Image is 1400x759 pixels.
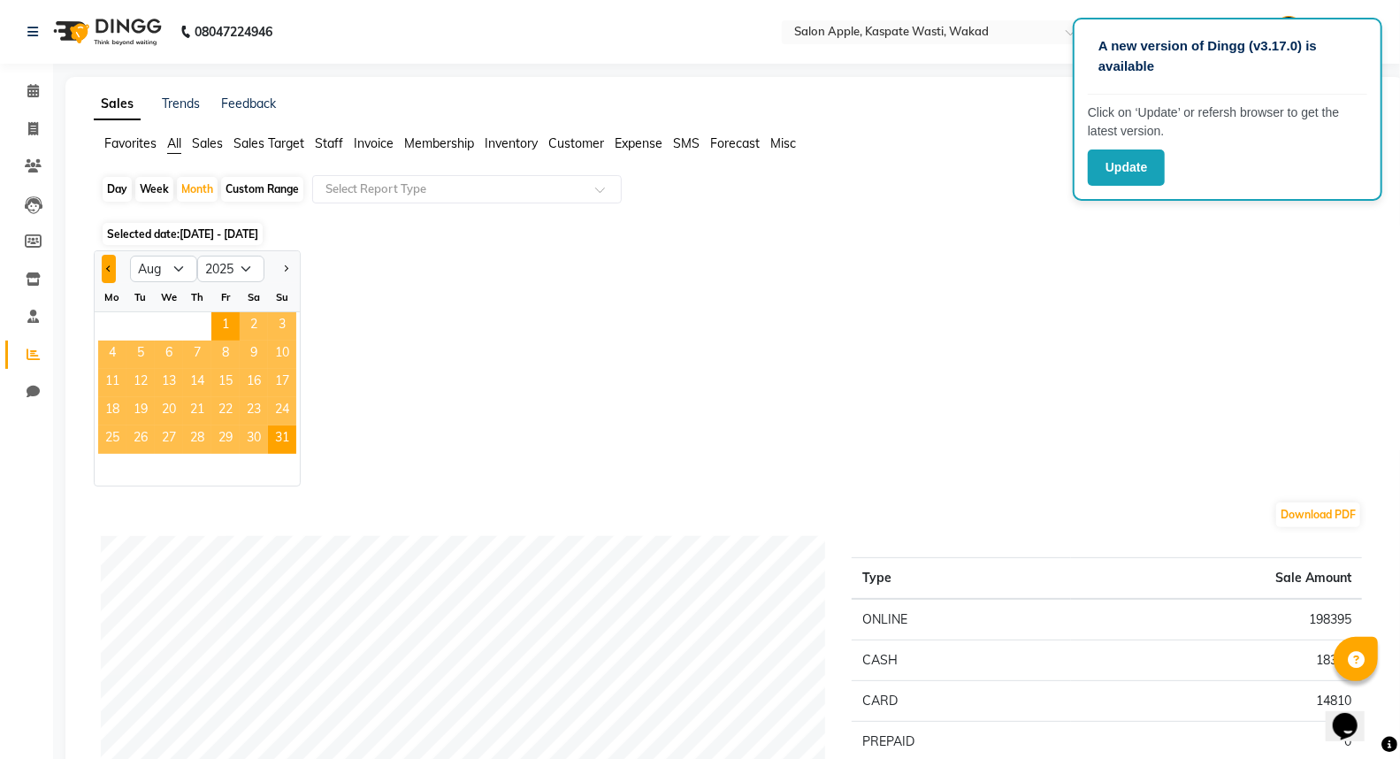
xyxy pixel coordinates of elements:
span: Invoice [354,135,394,151]
span: Inventory [485,135,538,151]
td: CASH [852,640,1071,681]
span: 17 [268,369,296,397]
div: Sunday, August 10, 2025 [268,341,296,369]
div: Thursday, August 21, 2025 [183,397,211,425]
div: Friday, August 29, 2025 [211,425,240,454]
div: Tuesday, August 5, 2025 [126,341,155,369]
div: Sunday, August 31, 2025 [268,425,296,454]
span: 25 [98,425,126,454]
span: 22 [211,397,240,425]
div: Sunday, August 3, 2025 [268,312,296,341]
span: 23 [240,397,268,425]
div: Friday, August 15, 2025 [211,369,240,397]
span: Forecast [710,135,760,151]
button: Previous month [102,255,116,283]
a: Feedback [221,96,276,111]
span: 7 [183,341,211,369]
span: Favorites [104,135,157,151]
span: 20 [155,397,183,425]
span: 16 [240,369,268,397]
div: Wednesday, August 20, 2025 [155,397,183,425]
div: Monday, August 25, 2025 [98,425,126,454]
span: 13 [155,369,183,397]
div: Custom Range [221,177,303,202]
div: Fr [211,283,240,311]
div: We [155,283,183,311]
span: 15 [211,369,240,397]
div: Wednesday, August 27, 2025 [155,425,183,454]
div: Wednesday, August 6, 2025 [155,341,183,369]
a: Sales [94,88,141,120]
div: Su [268,283,296,311]
b: 08047224946 [195,7,272,57]
td: CARD [852,681,1071,722]
div: Thursday, August 7, 2025 [183,341,211,369]
span: 12 [126,369,155,397]
div: Saturday, August 16, 2025 [240,369,268,397]
span: 18 [98,397,126,425]
button: Next month [279,255,293,283]
div: Saturday, August 30, 2025 [240,425,268,454]
div: Tuesday, August 12, 2025 [126,369,155,397]
div: Sa [240,283,268,311]
div: Tuesday, August 19, 2025 [126,397,155,425]
span: 24 [268,397,296,425]
div: Month [177,177,218,202]
span: 10 [268,341,296,369]
span: 3 [268,312,296,341]
div: Monday, August 18, 2025 [98,397,126,425]
div: Saturday, August 2, 2025 [240,312,268,341]
select: Select year [197,256,264,282]
span: SMS [673,135,700,151]
div: Friday, August 22, 2025 [211,397,240,425]
button: Update [1088,149,1165,186]
div: Saturday, August 23, 2025 [240,397,268,425]
div: Friday, August 1, 2025 [211,312,240,341]
span: 14 [183,369,211,397]
div: Sunday, August 24, 2025 [268,397,296,425]
td: 18385 [1071,640,1362,681]
td: 198395 [1071,599,1362,640]
span: 29 [211,425,240,454]
div: Tuesday, August 26, 2025 [126,425,155,454]
div: Monday, August 4, 2025 [98,341,126,369]
div: Friday, August 8, 2025 [211,341,240,369]
span: Selected date: [103,223,263,245]
span: 30 [240,425,268,454]
div: Thursday, August 28, 2025 [183,425,211,454]
a: Trends [162,96,200,111]
span: 27 [155,425,183,454]
span: Sales [192,135,223,151]
div: Th [183,283,211,311]
span: 31 [268,425,296,454]
th: Type [852,558,1071,600]
div: Sunday, August 17, 2025 [268,369,296,397]
span: 1 [211,312,240,341]
select: Select month [130,256,197,282]
iframe: chat widget [1326,688,1382,741]
span: Expense [615,135,662,151]
div: Week [135,177,173,202]
span: Sales Target [233,135,304,151]
span: 9 [240,341,268,369]
p: A new version of Dingg (v3.17.0) is available [1098,36,1357,76]
span: 4 [98,341,126,369]
span: 28 [183,425,211,454]
button: Download PDF [1276,502,1360,527]
div: Wednesday, August 13, 2025 [155,369,183,397]
div: Saturday, August 9, 2025 [240,341,268,369]
span: 8 [211,341,240,369]
span: Misc [770,135,796,151]
td: 14810 [1071,681,1362,722]
span: All [167,135,181,151]
span: [DATE] - [DATE] [180,227,258,241]
span: 26 [126,425,155,454]
img: Manager [1274,16,1304,47]
span: 21 [183,397,211,425]
div: Mo [98,283,126,311]
span: Customer [548,135,604,151]
span: 11 [98,369,126,397]
img: logo [45,7,166,57]
th: Sale Amount [1071,558,1362,600]
td: ONLINE [852,599,1071,640]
